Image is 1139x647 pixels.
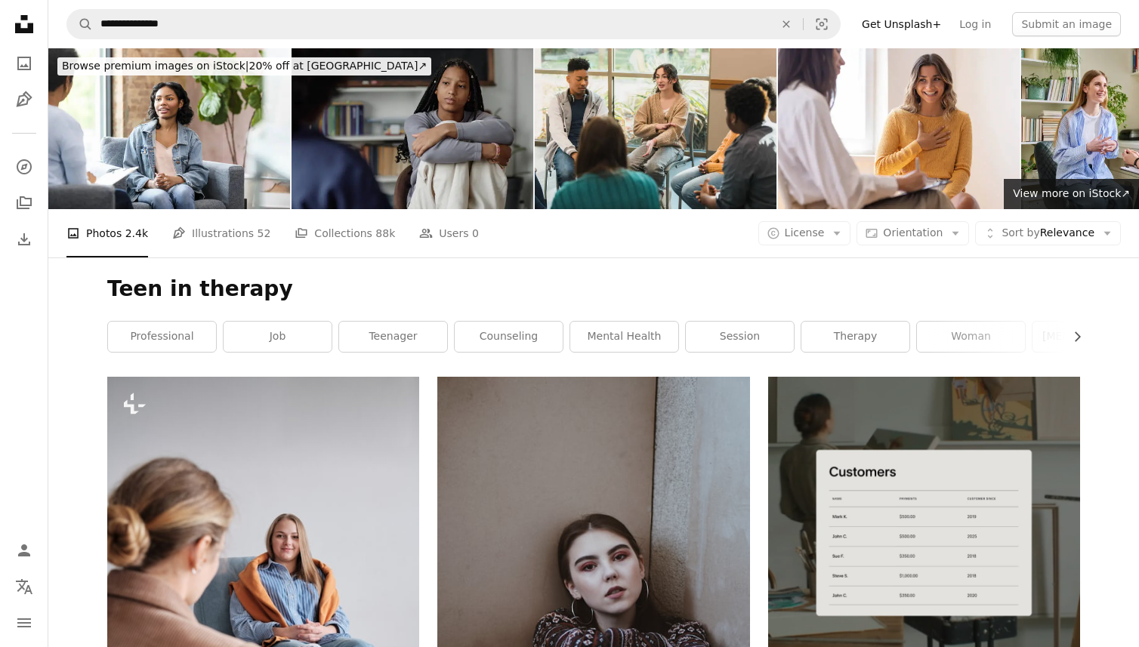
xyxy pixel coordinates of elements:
a: therapy [801,322,909,352]
a: Browse premium images on iStock|20% off at [GEOGRAPHIC_DATA]↗ [48,48,440,85]
h1: Teen in therapy [107,276,1080,303]
button: scroll list to the right [1063,322,1080,352]
a: teenager [339,322,447,352]
a: Get Unsplash+ [853,12,950,36]
button: Search Unsplash [67,10,93,39]
a: View more on iStock↗ [1004,179,1139,209]
span: 88k [375,225,395,242]
span: View more on iStock ↗ [1013,187,1130,199]
button: Clear [770,10,803,39]
button: License [758,221,851,245]
button: Language [9,572,39,602]
span: Sort by [1002,226,1039,239]
img: Psychologist listening to her patient [778,48,1020,209]
a: woman [917,322,1025,352]
a: woman leaning on wall [437,604,749,618]
span: 52 [258,225,271,242]
a: session [686,322,794,352]
a: Collections [9,188,39,218]
a: professional [108,322,216,352]
span: Browse premium images on iStock | [62,60,248,72]
span: Orientation [883,226,943,239]
img: Teenagers in Group Therapy Session Talking and Sharing [535,48,776,209]
a: mental health [570,322,678,352]
a: a woman sitting in a chair talking to another woman [107,604,419,618]
span: License [785,226,825,239]
form: Find visuals sitewide [66,9,841,39]
span: 0 [472,225,479,242]
button: Submit an image [1012,12,1121,36]
button: Orientation [857,221,969,245]
a: Illustrations [9,85,39,115]
a: Photos [9,48,39,79]
a: Download History [9,224,39,254]
a: job [224,322,332,352]
img: Young Woman in Therapy Session, Casual Clothing, Counseling [48,48,290,209]
span: Relevance [1002,226,1094,241]
button: Visual search [804,10,840,39]
a: Log in [950,12,1000,36]
button: Sort byRelevance [975,221,1121,245]
a: Log in / Sign up [9,535,39,565]
a: Illustrations 52 [172,209,270,257]
img: Black Teen Girl Listening to Therapist or Counsellor [292,48,533,209]
a: Collections 88k [295,209,395,257]
a: Explore [9,152,39,182]
a: Users 0 [419,209,479,257]
a: counseling [455,322,563,352]
button: Menu [9,608,39,638]
span: 20% off at [GEOGRAPHIC_DATA] ↗ [62,60,427,72]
